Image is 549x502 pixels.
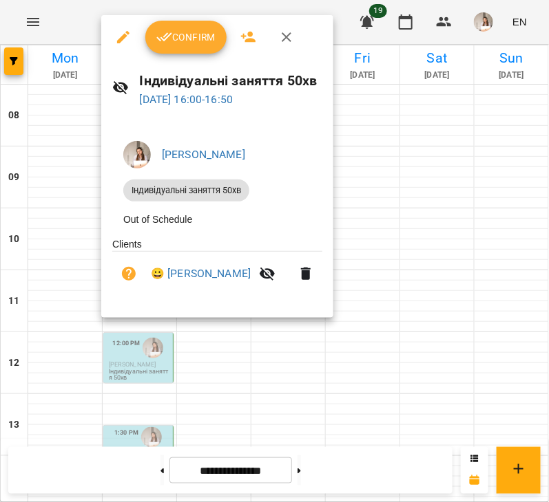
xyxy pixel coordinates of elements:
h6: Індивідуальні заняття 50хв [140,70,322,91]
a: [DATE] 16:00-16:50 [140,93,234,106]
li: Out of Schedule [112,207,322,232]
button: Unpaid. Bill the attendance? [112,257,145,290]
img: 712aada8251ba8fda70bc04018b69839.jpg [123,141,151,168]
a: 😀 [PERSON_NAME] [151,265,251,282]
button: Confirm [145,21,227,54]
a: [PERSON_NAME] [162,148,245,161]
span: Confirm [156,29,216,45]
ul: Clients [112,237,322,301]
span: Індивідуальні заняття 50хв [123,184,249,197]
